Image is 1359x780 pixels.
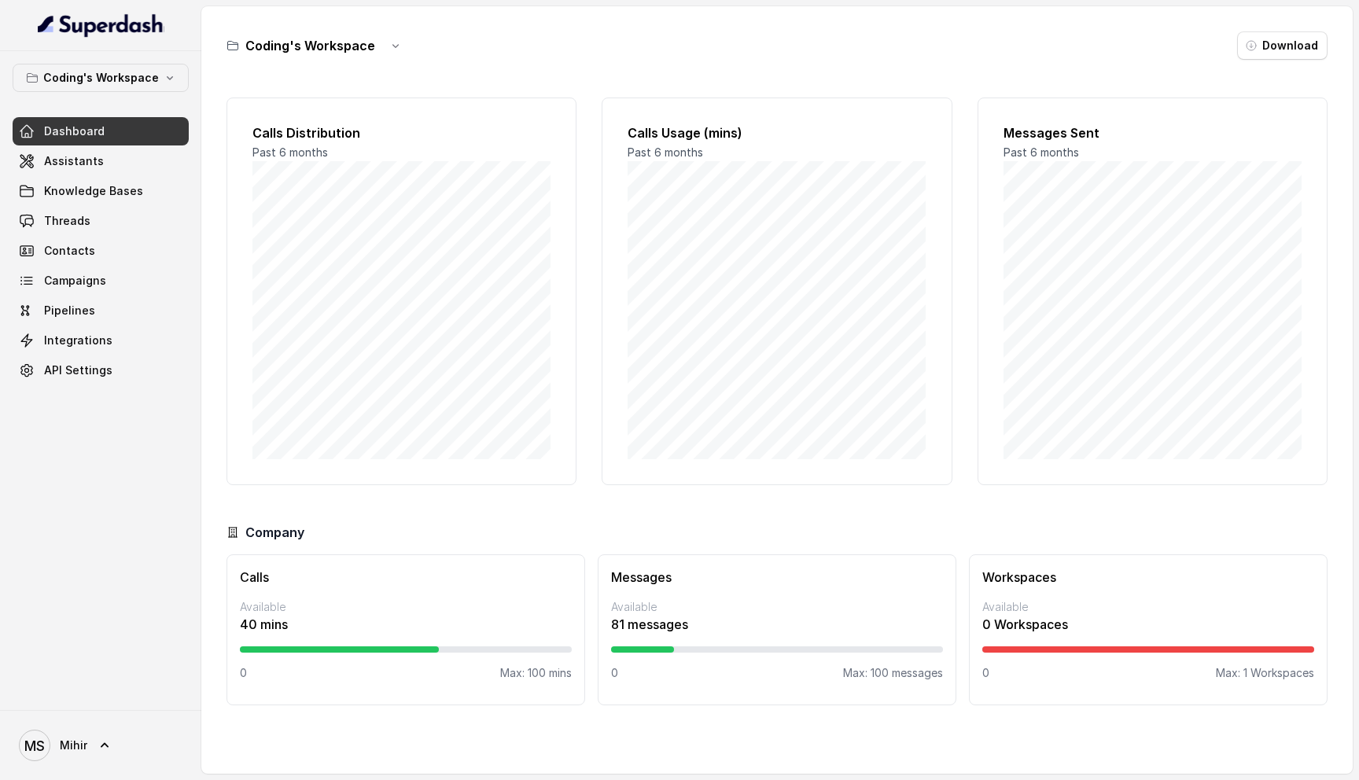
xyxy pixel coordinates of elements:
a: Mihir [13,723,189,767]
a: Pipelines [13,296,189,325]
span: Knowledge Bases [44,183,143,199]
span: Past 6 months [252,145,328,159]
span: Integrations [44,333,112,348]
p: 0 [240,665,247,681]
h3: Coding's Workspace [245,36,375,55]
p: 81 messages [611,615,943,634]
span: Pipelines [44,303,95,318]
p: Available [611,599,943,615]
a: Campaigns [13,267,189,295]
a: Dashboard [13,117,189,145]
text: MS [24,738,45,754]
p: 0 [982,665,989,681]
p: Max: 100 mins [500,665,572,681]
h2: Messages Sent [1004,123,1302,142]
a: Threads [13,207,189,235]
span: Mihir [60,738,87,753]
p: Coding's Workspace [43,68,159,87]
p: Available [240,599,572,615]
p: 0 [611,665,618,681]
span: Contacts [44,243,95,259]
p: Max: 1 Workspaces [1216,665,1314,681]
a: Knowledge Bases [13,177,189,205]
span: API Settings [44,362,112,378]
button: Download [1237,31,1328,60]
span: Assistants [44,153,104,169]
a: Assistants [13,147,189,175]
h2: Calls Distribution [252,123,551,142]
img: light.svg [38,13,164,38]
a: Integrations [13,326,189,355]
h2: Calls Usage (mins) [628,123,926,142]
p: Max: 100 messages [843,665,943,681]
p: 40 mins [240,615,572,634]
h3: Messages [611,568,943,587]
h3: Company [245,523,304,542]
p: 0 Workspaces [982,615,1314,634]
span: Dashboard [44,123,105,139]
span: Past 6 months [628,145,703,159]
h3: Calls [240,568,572,587]
a: API Settings [13,356,189,384]
p: Available [982,599,1314,615]
button: Coding's Workspace [13,64,189,92]
span: Threads [44,213,90,229]
span: Past 6 months [1004,145,1079,159]
a: Contacts [13,237,189,265]
h3: Workspaces [982,568,1314,587]
span: Campaigns [44,273,106,289]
